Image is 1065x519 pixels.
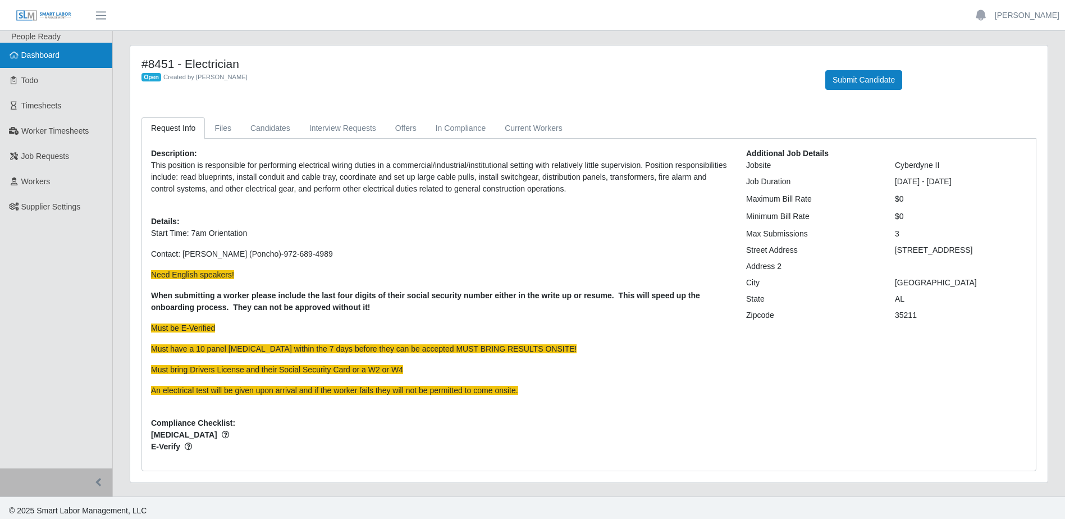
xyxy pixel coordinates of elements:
a: [PERSON_NAME] [995,10,1059,21]
a: Candidates [241,117,300,139]
span: [MEDICAL_DATA] [151,429,729,441]
div: $0 [886,193,1035,205]
span: Must have a 10 panel [MEDICAL_DATA] within the 7 days before they can be accepted MUST BRING RESU... [151,344,577,353]
div: Job Duration [738,176,886,188]
div: Minimum Bill Rate [738,211,886,222]
div: Address 2 [738,261,886,272]
span: Open [141,73,161,82]
p: This position is responsible for performing electrical wiring duties in a commercial/industrial/i... [151,160,729,195]
div: Zipcode [738,309,886,321]
span: Worker Timesheets [21,126,89,135]
b: Details: [151,217,180,226]
a: Request Info [141,117,205,139]
span: An electrical test will be given upon arrival and if the worker fails they will not be permitted ... [151,386,518,395]
span: Must be E-Verified [151,324,215,333]
div: City [738,277,886,289]
span: Workers [21,177,51,186]
a: In Compliance [426,117,496,139]
b: Description: [151,149,197,158]
div: 3 [886,228,1035,240]
p: Contact: [PERSON_NAME] (Poncho)-972-689-4989 [151,248,729,260]
div: AL [886,293,1035,305]
span: Timesheets [21,101,62,110]
div: [DATE] - [DATE] [886,176,1035,188]
div: [STREET_ADDRESS] [886,244,1035,256]
div: $0 [886,211,1035,222]
div: State [738,293,886,305]
span: Created by [PERSON_NAME] [163,74,248,80]
div: Cyberdyne II [886,160,1035,171]
span: © 2025 Smart Labor Management, LLC [9,506,147,515]
b: Compliance Checklist: [151,418,235,427]
div: Street Address [738,244,886,256]
span: Need English speakers! [151,270,234,279]
a: Files [205,117,241,139]
p: Start Time: 7am Orientation [151,227,729,239]
div: 35211 [886,309,1035,321]
img: SLM Logo [16,10,72,22]
a: Interview Requests [300,117,386,139]
span: E-Verify [151,441,729,453]
span: People Ready [11,32,61,41]
div: Max Submissions [738,228,886,240]
strong: When submitting a worker please include the last four digits of their social security number eith... [151,291,700,312]
span: Job Requests [21,152,70,161]
span: Must bring Drivers License and their Social Security Card or a W2 or W4 [151,365,403,374]
button: Submit Candidate [825,70,902,90]
span: Dashboard [21,51,60,60]
h4: #8451 - Electrician [141,57,808,71]
span: Supplier Settings [21,202,81,211]
a: Current Workers [495,117,572,139]
div: Maximum Bill Rate [738,193,886,205]
span: Todo [21,76,38,85]
div: [GEOGRAPHIC_DATA] [886,277,1035,289]
div: Jobsite [738,160,886,171]
a: Offers [386,117,426,139]
b: Additional Job Details [746,149,829,158]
